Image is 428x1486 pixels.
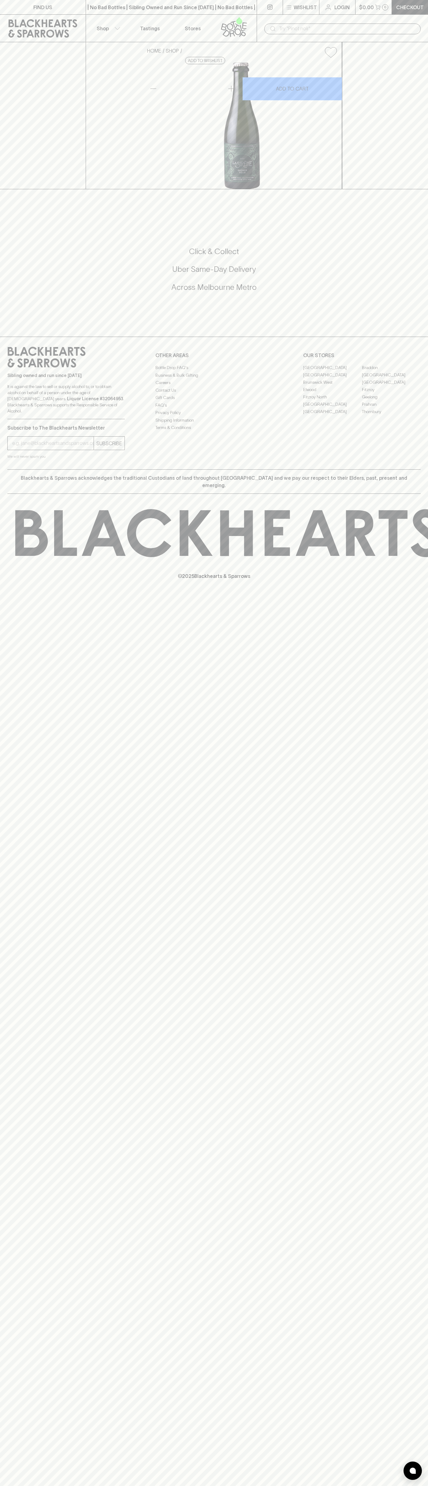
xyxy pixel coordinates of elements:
[362,401,421,408] a: Prahran
[303,393,362,401] a: Fitzroy North
[303,386,362,393] a: Elwood
[303,352,421,359] p: OUR STORES
[155,401,273,409] a: FAQ's
[185,57,225,64] button: Add to wishlist
[362,386,421,393] a: Fitzroy
[7,383,125,414] p: It is against the law to sell or supply alcohol to, or to obtain alcohol on behalf of a person un...
[7,424,125,431] p: Subscribe to The Blackhearts Newsletter
[94,437,125,450] button: SUBSCRIBE
[362,371,421,379] a: [GEOGRAPHIC_DATA]
[33,4,52,11] p: FIND US
[276,85,309,92] p: ADD TO CART
[7,264,421,274] h5: Uber Same-Day Delivery
[322,45,339,60] button: Add to wishlist
[97,25,109,32] p: Shop
[243,77,342,100] button: ADD TO CART
[147,48,161,54] a: HOME
[7,246,421,257] h5: Click & Collect
[362,379,421,386] a: [GEOGRAPHIC_DATA]
[7,372,125,379] p: Sibling owned and run since [DATE]
[67,396,123,401] strong: Liquor License #32064953
[7,453,125,460] p: We will never spam you
[86,15,129,42] button: Shop
[303,364,362,371] a: [GEOGRAPHIC_DATA]
[155,394,273,401] a: Gift Cards
[155,371,273,379] a: Business & Bulk Gifting
[140,25,160,32] p: Tastings
[185,25,201,32] p: Stores
[303,379,362,386] a: Brunswick West
[128,15,171,42] a: Tastings
[410,1468,416,1474] img: bubble-icon
[303,371,362,379] a: [GEOGRAPHIC_DATA]
[12,474,416,489] p: Blackhearts & Sparrows acknowledges the traditional Custodians of land throughout [GEOGRAPHIC_DAT...
[303,401,362,408] a: [GEOGRAPHIC_DATA]
[359,4,374,11] p: $0.00
[384,6,386,9] p: 0
[294,4,317,11] p: Wishlist
[155,379,273,386] a: Careers
[334,4,350,11] p: Login
[362,393,421,401] a: Geelong
[155,364,273,371] a: Bottle Drop FAQ's
[171,15,214,42] a: Stores
[7,222,421,324] div: Call to action block
[155,416,273,424] a: Shipping Information
[12,438,94,448] input: e.g. jane@blackheartsandsparrows.com.au
[155,424,273,431] a: Terms & Conditions
[142,63,342,189] img: 40752.png
[279,24,416,34] input: Try "Pinot noir"
[362,408,421,415] a: Thornbury
[96,440,122,447] p: SUBSCRIBE
[362,364,421,371] a: Braddon
[155,386,273,394] a: Contact Us
[155,409,273,416] a: Privacy Policy
[7,282,421,292] h5: Across Melbourne Metro
[155,352,273,359] p: OTHER AREAS
[303,408,362,415] a: [GEOGRAPHIC_DATA]
[166,48,179,54] a: SHOP
[396,4,424,11] p: Checkout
